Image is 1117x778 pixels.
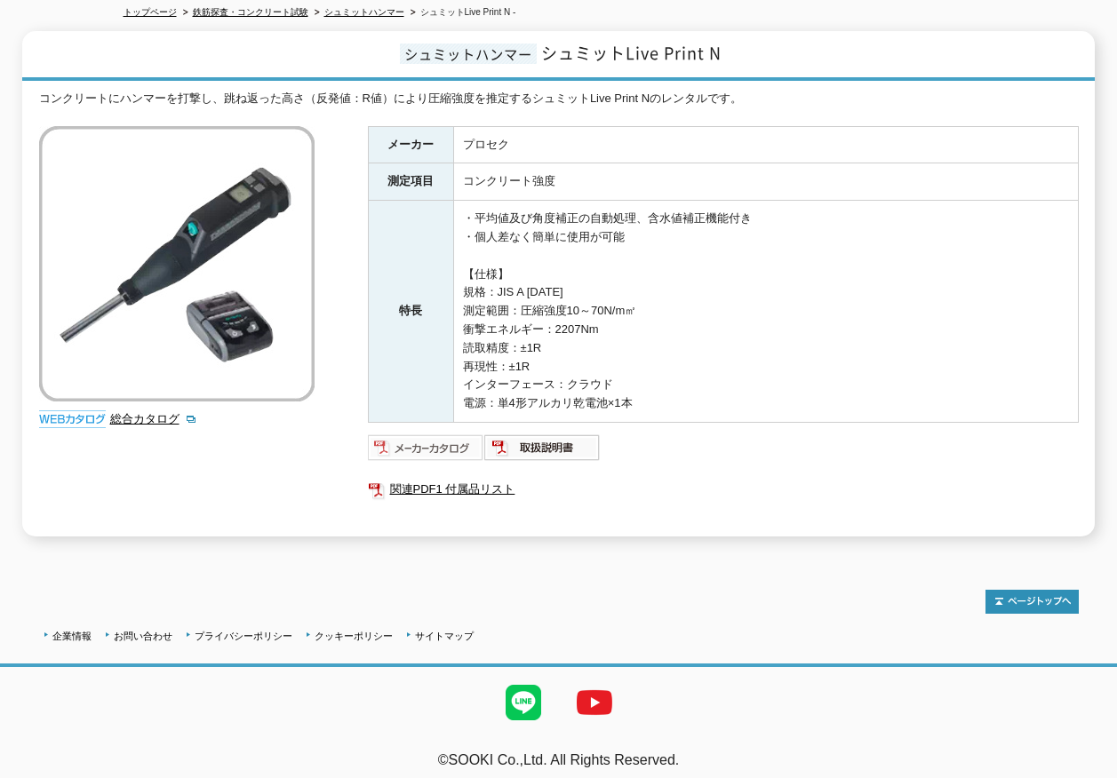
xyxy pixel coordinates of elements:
span: シュミットLive Print N [541,41,722,65]
img: 取扱説明書 [484,433,601,462]
a: サイトマップ [415,631,474,641]
a: 企業情報 [52,631,92,641]
a: シュミットハンマー [324,7,404,17]
a: プライバシーポリシー [195,631,292,641]
span: シュミットハンマー [400,44,537,64]
img: YouTube [559,667,630,738]
td: プロセク [453,126,1078,163]
a: トップページ [124,7,177,17]
a: お問い合わせ [114,631,172,641]
div: コンクリートにハンマーを打撃し、跳ね返った高さ（反発値：R値）により圧縮強度を推定するシュミットLive Print Nのレンタルです。 [39,90,1079,108]
th: 特長 [368,201,453,423]
img: LINE [488,667,559,738]
a: 取扱説明書 [484,445,601,458]
a: 総合カタログ [110,412,197,425]
img: webカタログ [39,410,106,428]
a: クッキーポリシー [315,631,393,641]
img: トップページへ [985,590,1079,614]
a: メーカーカタログ [368,445,484,458]
img: メーカーカタログ [368,433,484,462]
li: シュミットLive Print N - [407,4,516,22]
td: コンクリート強度 [453,163,1078,201]
a: 関連PDF1 付属品リスト [368,478,1079,501]
img: シュミットLive Print N - [39,126,315,401]
th: メーカー [368,126,453,163]
a: 鉄筋探査・コンクリート試験 [193,7,308,17]
th: 測定項目 [368,163,453,201]
td: ・平均値及び角度補正の自動処理、含水値補正機能付き ・個人差なく簡単に使用が可能 【仕様】 規格：JIS A [DATE] 測定範囲：圧縮強度10～70N/m㎡ 衝撃エネルギー：2207Nm 読... [453,201,1078,423]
